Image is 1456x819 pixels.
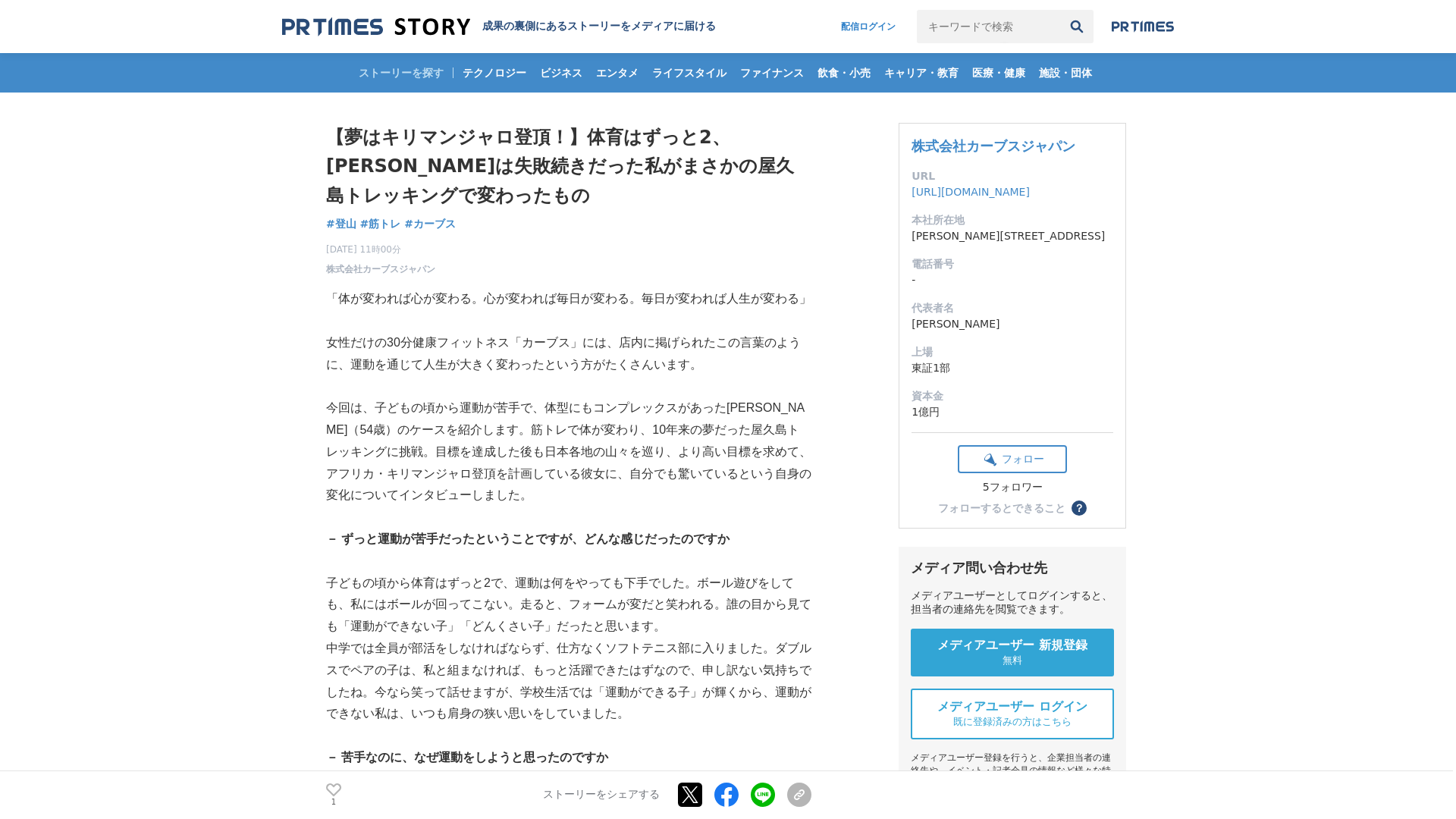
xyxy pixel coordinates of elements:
[938,503,1065,513] div: フォローするとできること
[912,388,1113,404] dt: 資本金
[958,481,1067,494] div: 5フォロワー
[326,217,356,231] span: #登山
[590,53,645,93] a: エンタメ
[1060,10,1094,43] button: 検索
[326,751,608,764] strong: － 苦手なのに、なぜ運動をしようと思ったのですか
[326,532,730,545] strong: － ずっと運動が苦手だったということですが、どんな感じだったのですか
[282,17,470,37] img: 成果の裏側にあるストーリーをメディアに届ける
[1033,66,1098,80] span: 施設・団体
[1033,53,1098,93] a: 施設・団体
[282,17,716,37] a: 成果の裏側にあるストーリーをメディアに届ける 成果の裏側にあるストーリーをメディアに届ける
[326,799,341,806] p: 1
[966,53,1031,93] a: 医療・健康
[912,138,1075,154] a: 株式会社カーブスジャパン
[1074,503,1084,513] span: ？
[911,689,1114,739] a: メディアユーザー ログイン 既に登録済みの方はこちら
[912,404,1113,420] dd: 1億円
[326,638,811,725] p: 中学では全員が部活をしなければならず、仕方なくソフトテニス部に入りました。ダブルスでペアの子は、私と組まなければ、もっと活躍できたはずなので、申し訳ない気持ちでしたね。今なら笑って話せますが、学...
[878,53,965,93] a: キャリア・教育
[912,344,1113,360] dt: 上場
[457,66,532,80] span: テクノロジー
[912,360,1113,376] dd: 東証1部
[404,216,456,232] a: #カーブス
[482,20,716,33] h2: 成果の裏側にあるストーリーをメディアに届ける
[811,66,877,80] span: 飲食・小売
[878,66,965,80] span: キャリア・教育
[534,66,588,80] span: ビジネス
[912,212,1113,228] dt: 本社所在地
[646,66,733,80] span: ライフスタイル
[326,123,811,210] h1: 【夢はキリマンジャロ登頂！】体育はずっと2、[PERSON_NAME]は失敗続きだった私がまさかの屋久島トレッキングで変わったもの
[326,262,435,276] a: 株式会社カーブスジャパン
[326,573,811,638] p: 子どもの頃から体育はずっと2で、運動は何をやっても下手でした。ボール遊びをしても、私にはボールが回ってこない。走ると、フォームが変だと笑われる。誰の目から見ても「運動ができない子」「どんくさい子...
[911,629,1114,676] a: メディアユーザー 新規登録 無料
[360,216,401,232] a: #筋トレ
[826,10,911,43] a: 配信ログイン
[958,445,1067,473] button: フォロー
[404,217,456,231] span: #カーブス
[734,53,810,93] a: ファイナンス
[326,332,811,376] p: 女性だけの30分健康フィットネス「カーブス」には、店内に掲げられたこの言葉のように、運動を通じて人生が大きく変わったという方がたくさんいます。
[911,752,1114,816] div: メディアユーザー登録を行うと、企業担当者の連絡先や、イベント・記者会見の情報など様々な特記情報を閲覧できます。 ※内容はストーリー・プレスリリースにより異なります。
[912,168,1113,184] dt: URL
[326,243,435,256] span: [DATE] 11時00分
[937,699,1087,715] span: メディアユーザー ログイン
[937,638,1087,654] span: メディアユーザー 新規登録
[734,66,810,80] span: ファイナンス
[912,316,1113,332] dd: [PERSON_NAME]
[966,66,1031,80] span: 医療・健康
[646,53,733,93] a: ライフスタイル
[1112,20,1174,33] img: prtimes
[326,288,811,310] p: 「体が変われば心が変わる。心が変われば毎日が変わる。毎日が変われば人生が変わる」
[912,300,1113,316] dt: 代表者名
[912,272,1113,288] dd: -
[811,53,877,93] a: 飲食・小売
[912,186,1030,198] a: [URL][DOMAIN_NAME]
[1003,654,1022,667] span: 無料
[534,53,588,93] a: ビジネス
[457,53,532,93] a: テクノロジー
[912,256,1113,272] dt: 電話番号
[326,216,356,232] a: #登山
[911,589,1114,617] div: メディアユーザーとしてログインすると、担当者の連絡先を閲覧できます。
[953,715,1072,729] span: 既に登録済みの方はこちら
[912,228,1113,244] dd: [PERSON_NAME][STREET_ADDRESS]
[911,559,1114,577] div: メディア問い合わせ先
[360,217,401,231] span: #筋トレ
[917,10,1060,43] input: キーワードで検索
[590,66,645,80] span: エンタメ
[543,789,660,802] p: ストーリーをシェアする
[326,397,811,507] p: 今回は、子どもの頃から運動が苦手で、体型にもコンプレックスがあった[PERSON_NAME]（54歳）のケースを紹介します。筋トレで体が変わり、10年来の夢だった屋久島トレッキングに挑戦。目標を...
[1072,500,1087,516] button: ？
